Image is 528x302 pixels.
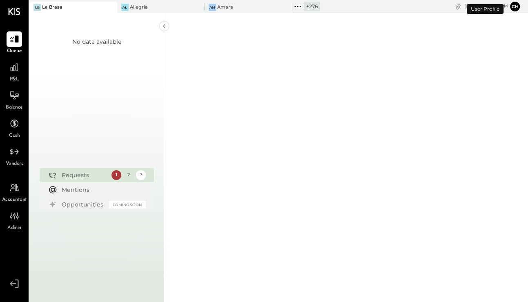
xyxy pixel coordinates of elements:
a: P&L [0,60,28,83]
div: Am [209,4,216,11]
span: Admin [7,224,21,232]
div: No data available [72,38,121,46]
a: Queue [0,31,28,55]
div: 2 [124,170,134,180]
a: Cash [0,116,28,140]
span: Queue [7,48,22,55]
div: User Profile [467,4,503,14]
button: Ch [510,2,520,11]
div: 1 [111,170,121,180]
span: Accountant [2,196,27,204]
div: copy link [454,2,462,11]
a: Admin [0,208,28,232]
div: Amara [217,4,233,11]
div: 7 [136,170,146,180]
span: Cash [9,132,20,140]
span: Vendors [6,160,23,168]
div: LB [33,4,41,11]
div: [DATE] [464,2,508,10]
div: + 276 [304,2,320,11]
div: Requests [62,171,107,179]
span: pm [501,3,508,9]
div: Opportunities [62,200,105,209]
a: Balance [0,88,28,111]
span: Balance [6,104,23,111]
span: P&L [10,76,19,83]
span: 5 : 07 [483,2,500,10]
div: Allegria [130,4,148,11]
div: Mentions [62,186,142,194]
a: Accountant [0,180,28,204]
div: Al [121,4,129,11]
div: La Brasa [42,4,62,11]
a: Vendors [0,144,28,168]
div: Coming Soon [109,201,146,209]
